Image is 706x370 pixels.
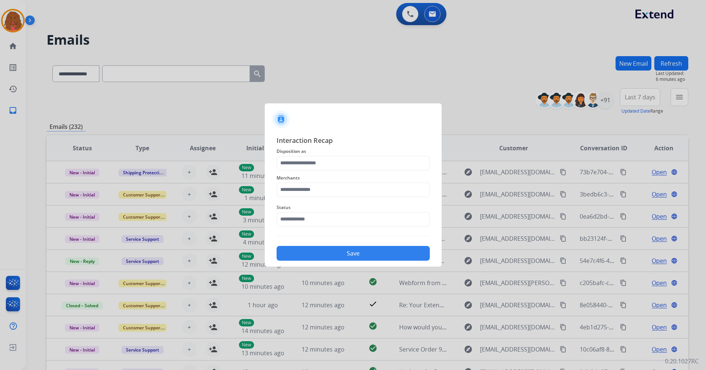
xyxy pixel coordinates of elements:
span: Disposition as [277,147,430,156]
span: Status [277,203,430,212]
span: Merchants [277,174,430,182]
img: contactIcon [272,110,290,128]
span: Interaction Recap [277,135,430,147]
button: Save [277,246,430,261]
p: 0.20.1027RC [665,357,699,366]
